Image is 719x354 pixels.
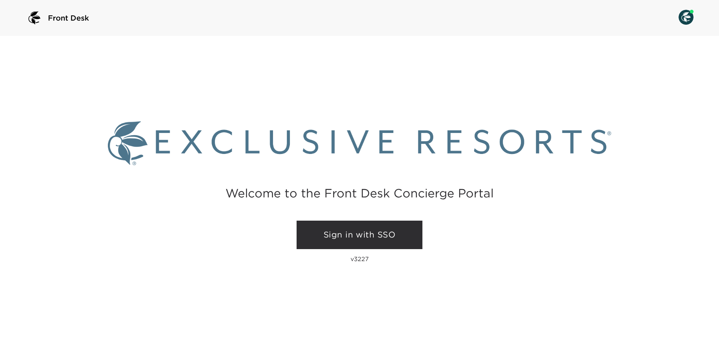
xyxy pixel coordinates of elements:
[225,187,494,199] h2: Welcome to the Front Desk Concierge Portal
[679,10,694,25] img: User
[108,121,611,165] img: Exclusive Resorts logo
[297,221,422,249] a: Sign in with SSO
[48,13,89,23] span: Front Desk
[25,9,43,27] img: logo
[351,255,369,263] p: v3227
